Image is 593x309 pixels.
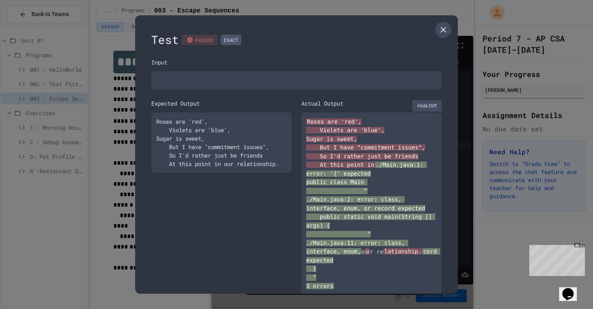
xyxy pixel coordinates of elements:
span: Roses are 'red', Violets are 'blue', Sugar is sweet, But I have "commitment issues", So I'd rathe... [306,118,425,168]
div: Chat with us now!Close [3,3,56,51]
div: FAILED [182,35,217,45]
div: Input [151,58,442,66]
div: EXACT [221,35,241,45]
span: ./Main.java:1: error: '{' expected public class Main ^ ./Main.java:2: error: class, interface, en... [306,162,435,255]
iframe: chat widget [559,277,585,301]
span: cord expected } ^ 3 errors [306,248,440,289]
div: Expected Output [151,99,292,108]
div: Test [151,31,442,48]
div: Actual Output [301,99,343,108]
div: Roses are 'red', Violets are 'blue', Sugar is sweet, But I have "commitment issues", So I'd rathe... [151,112,292,173]
span: o [361,248,365,255]
span: r re [370,248,384,255]
span: lationship. [383,248,422,255]
iframe: chat widget [526,242,585,276]
span: u [365,248,370,255]
button: Hide Diff [412,100,442,112]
